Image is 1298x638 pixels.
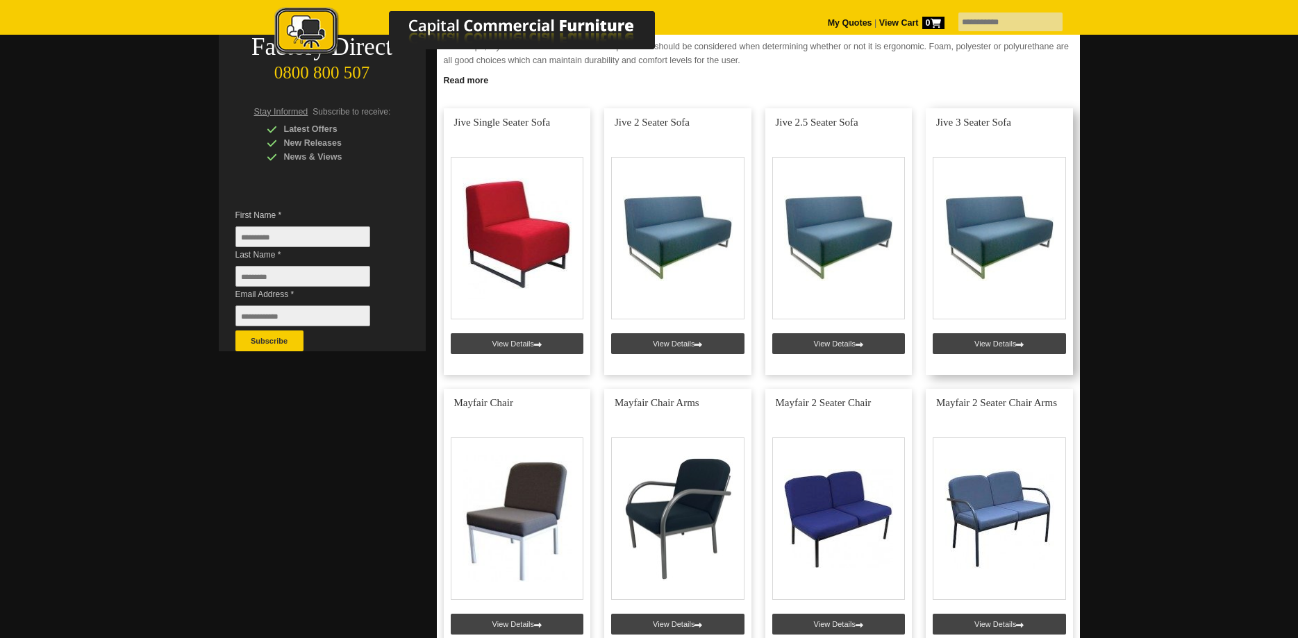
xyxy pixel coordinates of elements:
span: First Name * [235,208,391,222]
a: My Quotes [828,18,872,28]
button: Subscribe [235,330,303,351]
div: News & Views [267,150,399,164]
a: View Cart0 [876,18,944,28]
span: Stay Informed [254,107,308,117]
div: New Releases [267,136,399,150]
div: 0800 800 507 [219,56,426,83]
a: Capital Commercial Furniture Logo [236,7,722,62]
img: Capital Commercial Furniture Logo [236,7,722,58]
strong: View Cart [879,18,945,28]
div: Factory Direct [219,37,426,57]
div: Latest Offers [267,122,399,136]
a: Click to read more [437,70,1080,87]
input: Email Address * [235,305,370,326]
input: Last Name * [235,266,370,287]
span: Email Address * [235,287,391,301]
p: The shape, style and materials of the seat in particular should be considered when determining wh... [444,40,1073,67]
span: Last Name * [235,248,391,262]
input: First Name * [235,226,370,247]
span: 0 [922,17,945,29]
span: Subscribe to receive: [313,107,390,117]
